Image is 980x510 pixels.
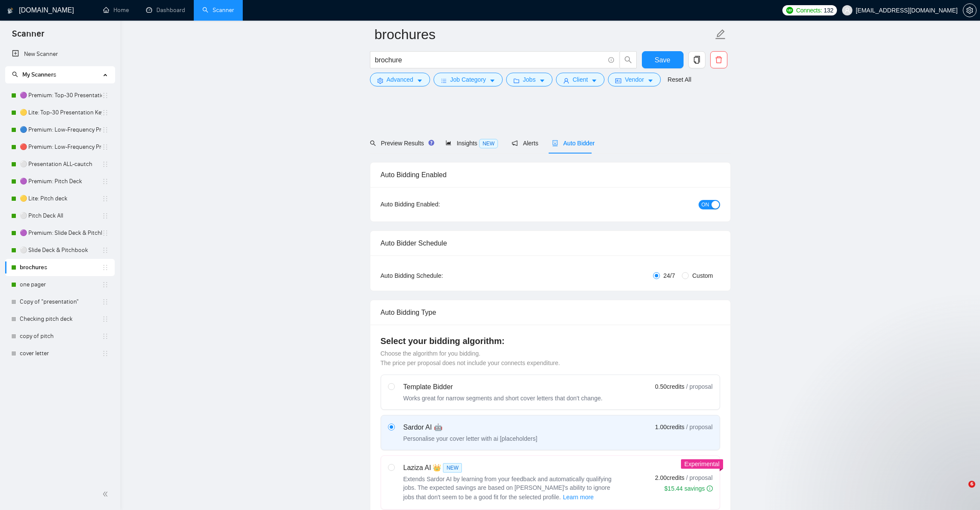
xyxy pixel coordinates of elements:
span: robot [552,140,558,146]
button: settingAdvancedcaret-down [370,73,430,86]
a: searchScanner [202,6,234,14]
div: Tooltip anchor [427,139,435,147]
li: ⚪ Pitch Deck All [5,207,115,224]
span: NEW [443,463,462,473]
a: copy of pitch [20,328,102,345]
span: holder [102,333,109,340]
li: 🔵 Premium: Low-Frequency Presentations [5,121,115,138]
span: bars [441,77,447,84]
span: folder [513,77,519,84]
a: ⚪ Presentation ALL-cautch [20,156,102,173]
span: holder [102,316,109,323]
button: idcardVendorcaret-down [608,73,660,86]
span: Learn more [563,492,594,502]
a: New Scanner [12,46,108,63]
iframe: Intercom live chat [951,481,971,501]
span: search [12,71,18,77]
span: holder [102,126,109,133]
button: Laziza AI NEWExtends Sardor AI by learning from your feedback and automatically qualifying jobs. ... [562,492,594,502]
li: 🟣 Premium: Pitch Deck [5,173,115,190]
a: ⚪ Pitch Deck All [20,207,102,224]
span: NEW [479,139,498,148]
button: folderJobscaret-down [506,73,553,86]
span: 👑 [433,463,441,473]
span: Alerts [512,140,538,147]
li: brochures [5,259,115,276]
div: $15.44 savings [664,484,712,493]
button: delete [710,51,727,68]
span: area-chart [446,140,452,146]
span: Choose the algorithm for you bidding. The price per proposal does not include your connects expen... [381,350,560,366]
img: logo [7,4,13,18]
span: caret-down [489,77,495,84]
span: info-circle [707,485,713,492]
span: holder [102,144,109,151]
a: cover letter [20,345,102,362]
span: Custom [689,271,716,280]
li: 🔴 Premium: Low-Frequency Presentations [5,138,115,156]
span: holder [102,350,109,357]
a: 🟣 Premium: Top-30 Presentation Keywords [20,87,102,104]
h4: Select your bidding algorithm: [381,335,720,347]
a: 🔵 Premium: Low-Frequency Presentations [20,121,102,138]
span: holder [102,161,109,168]
button: Save [642,51,684,68]
span: caret-down [647,77,653,84]
span: copy [689,56,705,64]
li: ⚪ Slide Deck & Pitchbook [5,242,115,259]
span: Save [655,55,670,65]
span: holder [102,281,109,288]
span: info-circle [608,57,614,63]
span: Vendor [625,75,644,84]
span: Extends Sardor AI by learning from your feedback and automatically qualifying jobs. The expected ... [403,476,612,501]
div: Auto Bidding Schedule: [381,271,494,280]
a: Checking pitch deck [20,310,102,328]
div: Auto Bidding Type [381,300,720,325]
span: holder [102,92,109,99]
span: 1.00 credits [655,422,684,432]
li: 🟣 Premium: Slide Deck & Pitchbook [5,224,115,242]
a: 🟡 Lite: Pitch deck [20,190,102,207]
span: / proposal [686,473,712,482]
a: 🔴 Premium: Low-Frequency Presentations [20,138,102,156]
span: caret-down [417,77,423,84]
span: Experimental [684,461,720,467]
span: holder [102,195,109,202]
span: 132 [824,6,833,15]
span: delete [711,56,727,64]
div: Personalise your cover letter with ai [placeholders] [403,434,537,443]
span: notification [512,140,518,146]
li: ⚪ Presentation ALL-cautch [5,156,115,173]
li: one pager [5,276,115,293]
div: Auto Bidder Schedule [381,231,720,255]
div: Auto Bidding Enabled [381,163,720,187]
span: caret-down [539,77,545,84]
img: upwork-logo.png [786,7,793,14]
span: holder [102,298,109,305]
span: edit [715,29,726,40]
span: holder [102,212,109,219]
span: Jobs [523,75,536,84]
a: brochures [20,259,102,276]
span: Scanner [5,28,51,46]
button: search [620,51,637,68]
input: Search Freelance Jobs... [375,55,604,65]
span: user [563,77,569,84]
li: copy of pitch [5,328,115,345]
button: barsJob Categorycaret-down [434,73,503,86]
div: Works great for narrow segments and short cover letters that don't change. [403,394,603,402]
span: setting [963,7,976,14]
a: homeHome [103,6,129,14]
span: ON [702,200,709,209]
span: holder [102,230,109,237]
span: / proposal [686,382,712,391]
a: ⚪ Slide Deck & Pitchbook [20,242,102,259]
div: Laziza AI [403,463,618,473]
a: 🟣 Premium: Slide Deck & Pitchbook [20,224,102,242]
span: Insights [446,140,498,147]
button: userClientcaret-down [556,73,605,86]
button: setting [963,3,977,17]
div: Template Bidder [403,382,603,392]
span: holder [102,178,109,185]
span: Advanced [387,75,413,84]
